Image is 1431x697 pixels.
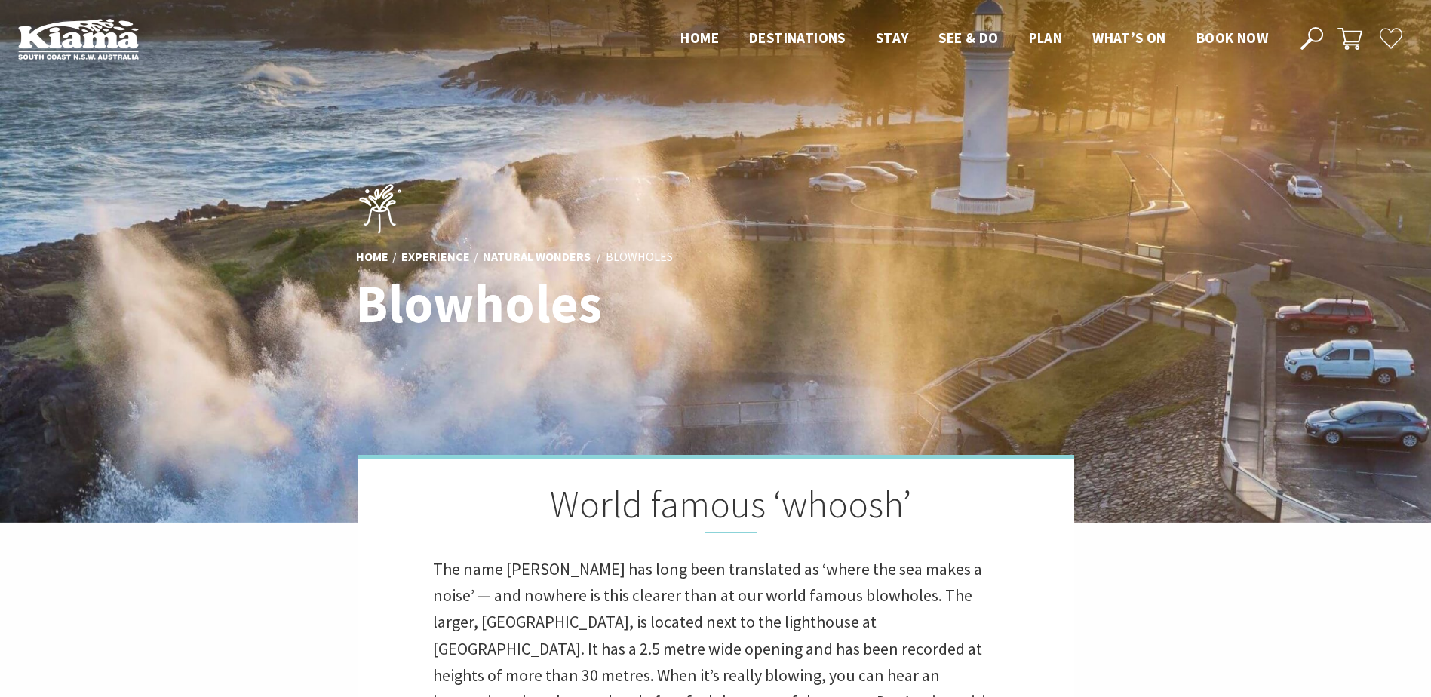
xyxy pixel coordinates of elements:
nav: Main Menu [665,26,1283,51]
span: Destinations [749,29,846,47]
a: Experience [401,249,470,266]
span: What’s On [1092,29,1166,47]
h1: Blowholes [356,275,782,333]
span: Plan [1029,29,1063,47]
li: Blowholes [606,247,673,267]
span: Home [680,29,719,47]
a: Natural Wonders [483,249,591,266]
span: See & Do [938,29,998,47]
h2: World famous ‘whoosh’ [433,482,999,533]
img: Kiama Logo [18,18,139,60]
a: Home [356,249,388,266]
span: Book now [1196,29,1268,47]
span: Stay [876,29,909,47]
